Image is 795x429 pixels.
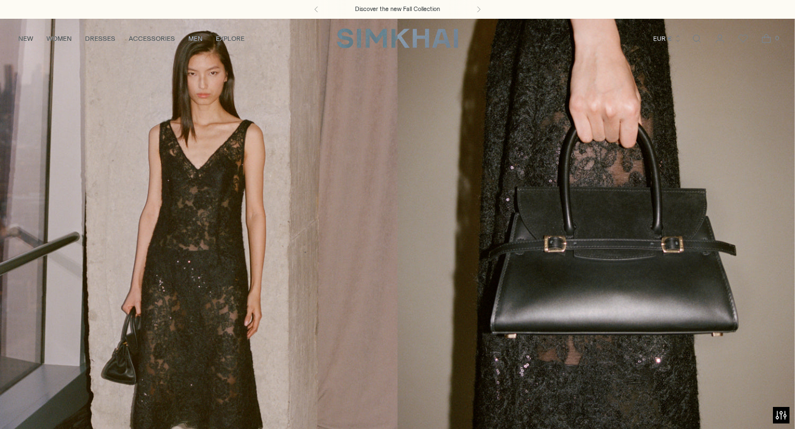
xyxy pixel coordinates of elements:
[129,26,175,51] a: ACCESSORIES
[18,26,33,51] a: NEW
[755,28,777,50] a: Open cart modal
[355,5,440,14] a: Discover the new Fall Collection
[732,28,754,50] a: Wishlist
[216,26,245,51] a: EXPLORE
[772,33,782,43] span: 0
[46,26,72,51] a: WOMEN
[709,28,731,50] a: Go to the account page
[188,26,203,51] a: MEN
[85,26,115,51] a: DRESSES
[686,28,708,50] a: Open search modal
[337,28,458,49] a: SIMKHAI
[653,26,682,51] button: EUR €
